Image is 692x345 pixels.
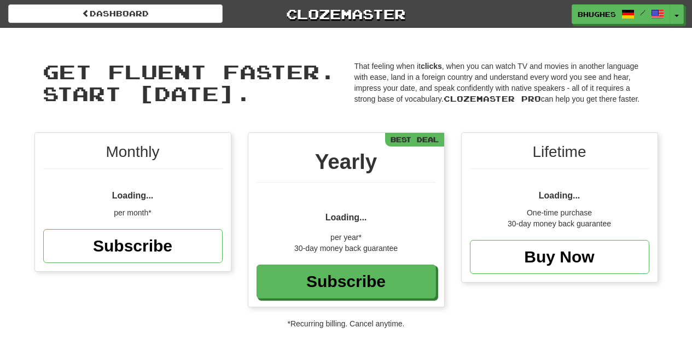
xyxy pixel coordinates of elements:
[470,218,649,229] div: 30-day money back guarantee
[8,4,223,23] a: Dashboard
[470,141,649,169] div: Lifetime
[43,141,223,169] div: Monthly
[470,240,649,274] a: Buy Now
[325,213,367,222] span: Loading...
[539,191,580,200] span: Loading...
[385,133,444,147] div: Best Deal
[43,229,223,263] a: Subscribe
[112,191,154,200] span: Loading...
[43,60,336,105] span: Get fluent faster. Start [DATE].
[640,9,646,16] span: /
[578,9,616,19] span: bhughes
[421,62,442,71] strong: clicks
[257,243,436,254] div: 30-day money back guarantee
[444,94,541,103] span: Clozemaster Pro
[43,207,223,218] div: per month*
[257,265,436,299] a: Subscribe
[572,4,670,24] a: bhughes /
[470,207,649,218] div: One-time purchase
[257,147,436,183] div: Yearly
[354,61,650,104] p: That feeling when it , when you can watch TV and movies in another language with ease, land in a ...
[239,4,453,24] a: Clozemaster
[257,232,436,243] div: per year*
